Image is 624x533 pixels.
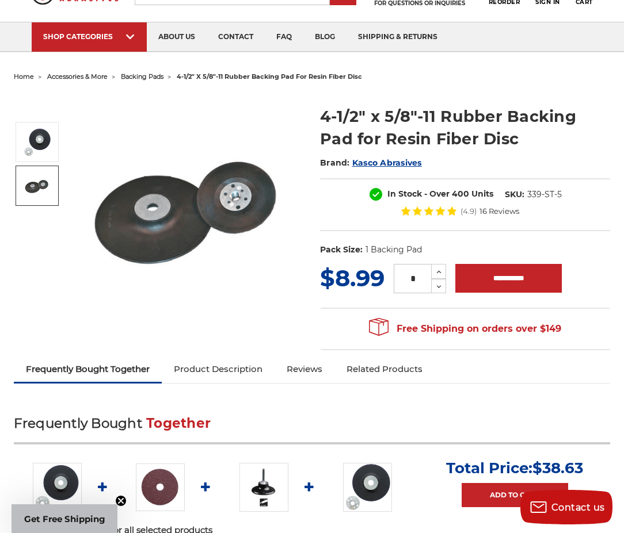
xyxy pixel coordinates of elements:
p: Total Price: [446,459,583,477]
dt: Pack Size: [320,244,363,256]
a: Reviews [275,356,334,382]
button: Close teaser [115,495,127,507]
span: (4.9) [461,208,477,215]
a: contact [207,22,265,52]
dd: 1 Backing Pad [366,244,422,256]
a: Frequently Bought Together [14,356,162,382]
img: 4.5 Inch Rubber Resin Fibre Disc Back Pad [23,171,52,200]
span: Together [146,415,211,431]
span: Free Shipping on orders over $149 [369,317,561,340]
a: faq [265,22,303,52]
span: $38.63 [532,459,583,477]
div: Get Free ShippingClose teaser [12,504,117,533]
a: Add to Cart [462,483,568,507]
a: backing pads [121,72,163,80]
span: - Over [424,189,450,199]
span: Contact us [551,502,605,513]
span: Frequently Bought [14,415,142,431]
span: 400 [452,189,469,199]
a: Related Products [334,356,435,382]
a: blog [303,22,347,52]
dd: 339-ST-5 [527,189,562,201]
img: 4-1/2" Resin Fiber Disc Backing Pad Flexible Rubber [78,93,304,320]
div: SHOP CATEGORIES [43,32,135,41]
span: In Stock [387,189,422,199]
span: $8.99 [320,264,385,292]
span: Brand: [320,158,350,168]
a: Product Description [162,356,275,382]
span: 4-1/2" x 5/8"-11 rubber backing pad for resin fiber disc [177,72,362,80]
img: 4-1/2" Resin Fiber Disc Backing Pad Flexible Rubber [33,463,82,512]
span: Units [471,189,493,199]
button: Contact us [520,490,612,524]
img: 4-1/2" Resin Fiber Disc Backing Pad Flexible Rubber [23,128,52,156]
a: shipping & returns [347,22,449,52]
a: Kasco Abrasives [352,158,422,168]
h1: 4-1/2" x 5/8"-11 Rubber Backing Pad for Resin Fiber Disc [320,105,610,150]
a: home [14,72,34,80]
a: accessories & more [47,72,108,80]
dt: SKU: [505,189,524,201]
span: Get Free Shipping [24,513,105,524]
a: about us [147,22,207,52]
span: 16 Reviews [480,208,519,215]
